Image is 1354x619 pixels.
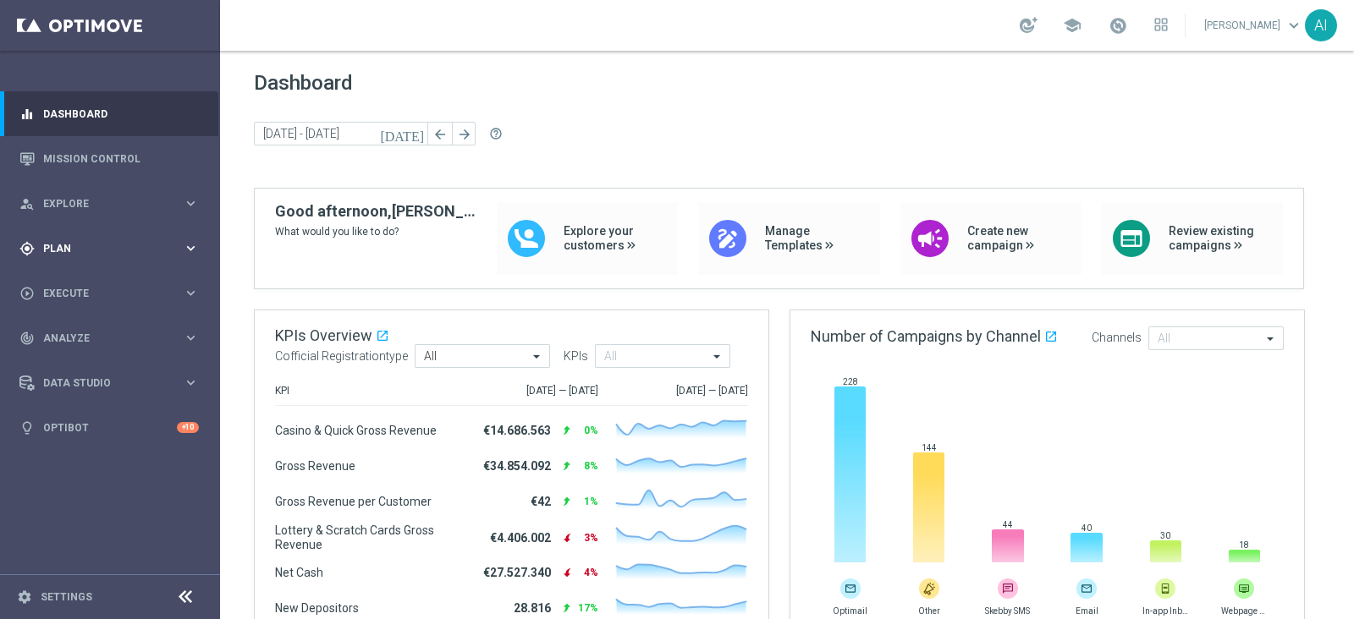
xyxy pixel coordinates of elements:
button: Data Studio keyboard_arrow_right [19,376,200,390]
div: Dashboard [19,91,199,136]
span: Analyze [43,333,183,343]
div: Optibot [19,405,199,450]
button: play_circle_outline Execute keyboard_arrow_right [19,287,200,300]
i: person_search [19,196,35,211]
i: lightbulb [19,420,35,435]
div: Explore [19,196,183,211]
button: equalizer Dashboard [19,107,200,121]
div: Mission Control [19,136,199,181]
span: Execute [43,288,183,299]
div: Analyze [19,331,183,346]
button: lightbulb Optibot +10 [19,421,200,435]
a: Settings [41,592,92,602]
span: keyboard_arrow_down [1285,16,1303,35]
div: +10 [177,422,199,433]
span: Plan [43,244,183,254]
a: Dashboard [43,91,199,136]
button: gps_fixed Plan keyboard_arrow_right [19,242,200,255]
i: play_circle_outline [19,286,35,301]
i: keyboard_arrow_right [183,240,199,256]
i: gps_fixed [19,241,35,256]
i: keyboard_arrow_right [183,195,199,211]
div: AI [1305,9,1337,41]
i: keyboard_arrow_right [183,375,199,391]
button: Mission Control [19,152,200,166]
a: [PERSON_NAME]keyboard_arrow_down [1203,13,1305,38]
i: track_changes [19,331,35,346]
i: settings [17,589,32,605]
div: Plan [19,241,183,256]
button: person_search Explore keyboard_arrow_right [19,197,200,211]
a: Mission Control [43,136,199,181]
i: keyboard_arrow_right [183,330,199,346]
a: Optibot [43,405,177,450]
i: keyboard_arrow_right [183,285,199,301]
div: Data Studio [19,375,183,391]
button: track_changes Analyze keyboard_arrow_right [19,331,200,345]
i: equalizer [19,107,35,122]
span: Explore [43,199,183,209]
span: school [1063,16,1082,35]
div: Execute [19,286,183,301]
span: Data Studio [43,378,183,388]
